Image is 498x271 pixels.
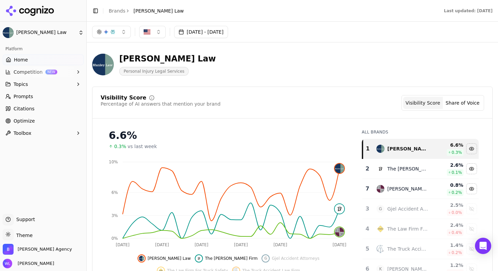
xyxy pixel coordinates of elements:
a: Optimize [3,115,84,126]
tspan: 10% [109,160,118,164]
tspan: 3% [111,213,118,218]
div: Percentage of AI answers that mention your brand [101,101,221,107]
a: Brands [109,8,125,14]
span: [PERSON_NAME] Law [133,7,184,14]
button: Hide the levin firm data [466,163,477,174]
button: [DATE] - [DATE] [174,26,228,38]
tr: 2the levin firmThe [PERSON_NAME] Firm2.6%0.1%Hide the levin firm data [362,159,479,179]
span: NEW [45,70,58,74]
span: Bob Agency [18,246,72,252]
span: Home [14,56,28,63]
div: [PERSON_NAME] & [PERSON_NAME] [387,185,429,192]
span: 0.4 % [452,230,462,235]
span: G [263,256,268,261]
button: Open organization switcher [3,244,72,255]
tr: 7fellerman & ciarimboli[PERSON_NAME] & [PERSON_NAME]0.8%0.2%Hide fellerman & ciarimboli data [362,179,479,199]
span: Personal Injury Legal Services [119,67,189,76]
span: [PERSON_NAME] Law [16,30,76,36]
button: Hide munley law data [138,254,191,263]
span: 0.1 % [452,170,462,175]
span: [PERSON_NAME] [15,260,54,267]
tr: 1munley law[PERSON_NAME] Law6.6%0.3%Hide munley law data [362,139,479,159]
div: 1.2 % [434,262,463,269]
div: All Brands [362,129,479,135]
tspan: [DATE] [155,242,169,247]
tr: 3GGjel Accident Attorneys2.5%0.0%Show gjel accident attorneys data [362,199,479,219]
span: 0.2 % [452,190,462,195]
img: the levin firm [196,256,202,261]
img: Munley Law [3,27,14,38]
div: 6.6 % [434,142,463,148]
tspan: 0% [111,236,118,241]
img: Bob Agency [3,244,14,255]
button: Show the truck accident law firm data [466,243,477,254]
div: 2.5 % [434,202,463,209]
div: 2.4 % [434,222,463,229]
div: Gjel Accident Attorneys [387,205,429,212]
tr: 5the truck accident law firmThe Truck Accident Law Firm1.4%0.2%Show the truck accident law firm data [362,239,479,259]
img: munley law [376,145,385,153]
span: G [376,205,385,213]
span: Theme [14,233,33,238]
div: [PERSON_NAME] Law [119,53,216,64]
span: [PERSON_NAME] Law [148,256,191,261]
tr: 4the law firm for truck safetyThe Law Firm For Truck Safety2.4%0.4%Show the law firm for truck sa... [362,219,479,239]
div: The Law Firm For Truck Safety [387,225,429,232]
img: the levin firm [376,165,385,173]
button: Topics [3,79,84,90]
span: Competition [14,69,43,75]
div: 2.6 % [434,162,463,168]
span: 0.0 % [452,210,462,215]
div: 7 [365,185,370,193]
div: 0.8 % [434,182,463,188]
tspan: [DATE] [234,242,248,247]
button: Toolbox [3,128,84,139]
span: Toolbox [14,130,32,137]
span: 0.2 % [452,250,462,255]
img: the levin firm [335,204,344,214]
tspan: [DATE] [273,242,287,247]
img: Munley Law [92,54,114,75]
tspan: [DATE] [194,242,208,247]
div: 4 [365,225,370,233]
tspan: 6% [111,190,118,195]
button: Visibility Score [403,97,443,109]
img: the law firm for truck safety [376,225,385,233]
button: Hide munley law data [466,143,477,154]
span: Prompts [14,93,33,100]
a: Citations [3,103,84,114]
img: munley law [139,256,144,261]
div: The Truck Accident Law Firm [387,246,429,252]
div: 5 [365,245,370,253]
div: 6.6 % [109,129,348,142]
tspan: [DATE] [116,242,130,247]
div: [PERSON_NAME] Law [387,145,429,152]
button: Show gjel accident attorneys data [262,254,319,263]
span: 0.3% [114,143,126,150]
div: 3 [365,205,370,213]
tspan: [DATE] [333,242,347,247]
nav: breadcrumb [109,7,184,14]
img: munley law [335,164,344,173]
span: Support [14,216,35,223]
span: 0.3 % [452,150,462,155]
button: Open user button [3,259,54,268]
div: 1.4 % [434,242,463,249]
span: Topics [14,81,28,88]
button: Show gjel accident attorneys data [466,203,477,214]
button: Show the law firm for truck safety data [466,223,477,234]
div: The [PERSON_NAME] Firm [387,165,429,172]
span: Optimize [14,118,35,124]
button: Hide the levin firm data [195,254,257,263]
div: 1 [366,145,370,153]
img: fellerman & ciarimboli [376,185,385,193]
img: the truck accident law firm [376,245,385,253]
a: Home [3,54,84,65]
div: Last updated: [DATE] [444,8,493,14]
span: The [PERSON_NAME] Firm [205,256,257,261]
a: Prompts [3,91,84,102]
div: Platform [3,43,84,54]
span: Gjel Accident Attorneys [272,256,319,261]
button: Share of Voice [443,97,482,109]
span: vs last week [128,143,157,150]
